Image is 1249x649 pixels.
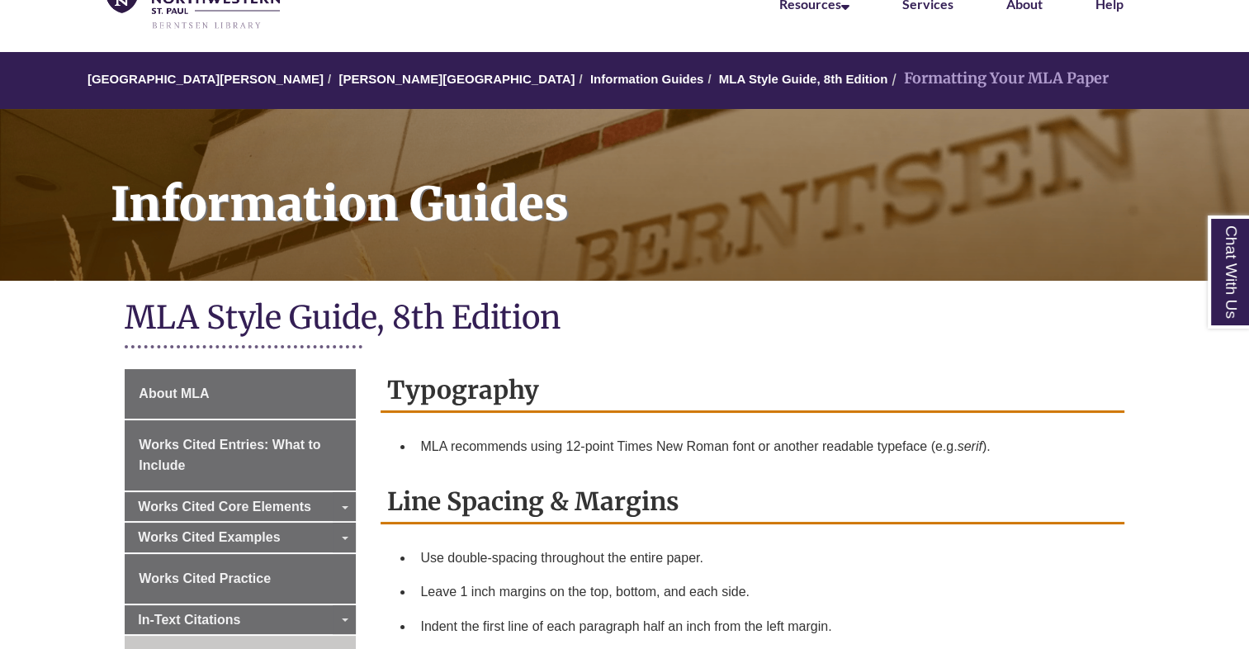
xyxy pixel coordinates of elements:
[590,72,704,86] a: Information Guides
[139,438,320,473] span: Works Cited Entries: What to Include
[381,481,1124,524] h2: Line Spacing & Margins
[125,554,356,604] a: Works Cited Practice
[125,523,356,552] a: Works Cited Examples
[414,575,1117,609] li: Leave 1 inch margins on the top, bottom, and each side.
[125,369,356,419] a: About MLA
[92,109,1249,259] h1: Information Guides
[139,386,209,400] span: About MLA
[381,369,1124,413] h2: Typography
[125,420,356,490] a: Works Cited Entries: What to Include
[139,571,271,585] span: Works Cited Practice
[125,297,1124,341] h1: MLA Style Guide, 8th Edition
[138,613,240,627] span: In-Text Citations
[88,72,324,86] a: [GEOGRAPHIC_DATA][PERSON_NAME]
[138,500,311,514] span: Works Cited Core Elements
[125,492,356,522] a: Works Cited Core Elements
[958,439,982,453] em: serif
[338,72,575,86] a: [PERSON_NAME][GEOGRAPHIC_DATA]
[125,605,356,635] a: In-Text Citations
[414,429,1117,464] li: MLA recommends using 12-point Times New Roman font or another readable typeface (e.g. ).
[887,67,1109,91] li: Formatting Your MLA Paper
[414,541,1117,576] li: Use double-spacing throughout the entire paper.
[414,609,1117,644] li: Indent the first line of each paragraph half an inch from the left margin.
[138,530,280,544] span: Works Cited Examples
[719,72,887,86] a: MLA Style Guide, 8th Edition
